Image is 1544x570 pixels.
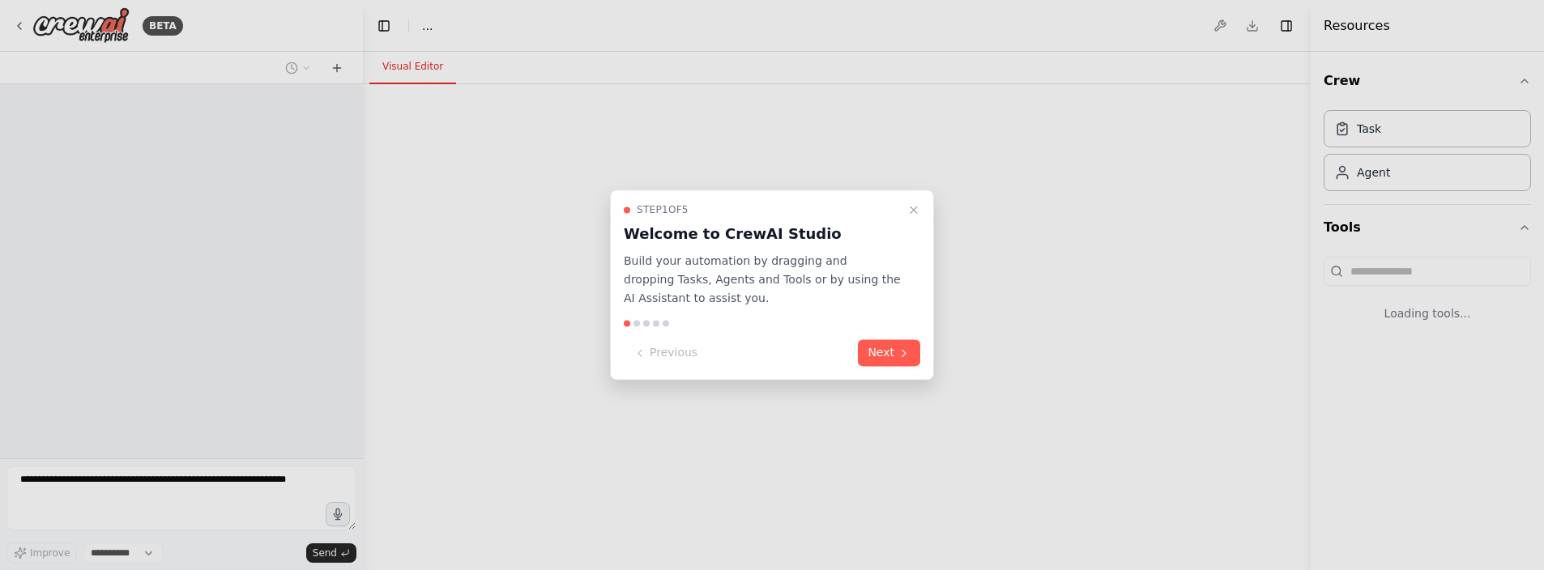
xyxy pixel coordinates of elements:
[637,203,689,216] span: Step 1 of 5
[904,200,923,219] button: Close walkthrough
[373,15,395,37] button: Hide left sidebar
[624,252,901,307] p: Build your automation by dragging and dropping Tasks, Agents and Tools or by using the AI Assista...
[858,340,920,367] button: Next
[624,340,707,367] button: Previous
[624,223,901,245] h3: Welcome to CrewAI Studio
